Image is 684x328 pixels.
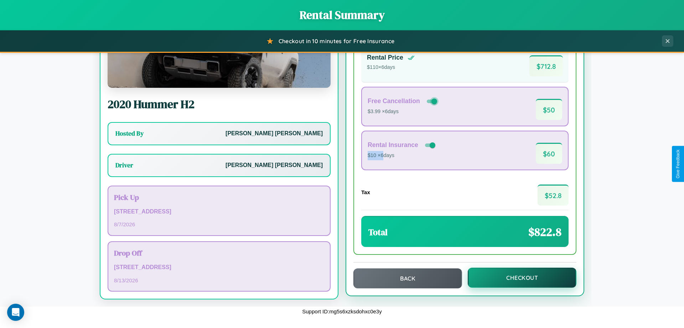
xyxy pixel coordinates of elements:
[368,141,418,149] h4: Rental Insurance
[528,224,561,240] span: $ 822.8
[7,304,24,321] div: Open Intercom Messenger
[353,268,462,288] button: Back
[114,248,324,258] h3: Drop Off
[226,128,323,139] p: [PERSON_NAME] [PERSON_NAME]
[361,189,370,195] h4: Tax
[536,99,562,120] span: $ 50
[367,54,403,61] h4: Rental Price
[368,151,437,160] p: $10 × 6 days
[115,129,144,138] h3: Hosted By
[114,207,324,217] p: [STREET_ADDRESS]
[367,63,415,72] p: $ 110 × 6 days
[302,307,382,316] p: Support ID: mg5s6xzksdohxc0e3y
[368,97,420,105] h4: Free Cancellation
[115,161,133,170] h3: Driver
[675,150,680,178] div: Give Feedback
[368,226,388,238] h3: Total
[468,268,576,288] button: Checkout
[538,185,569,206] span: $ 52.8
[114,192,324,202] h3: Pick Up
[114,262,324,273] p: [STREET_ADDRESS]
[114,219,324,229] p: 8 / 7 / 2026
[7,7,677,23] h1: Rental Summary
[536,143,562,164] span: $ 60
[114,276,324,285] p: 8 / 13 / 2026
[368,107,439,116] p: $3.99 × 6 days
[529,55,563,76] span: $ 712.8
[279,37,394,45] span: Checkout in 10 minutes for Free Insurance
[108,96,331,112] h2: 2020 Hummer H2
[226,160,323,171] p: [PERSON_NAME] [PERSON_NAME]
